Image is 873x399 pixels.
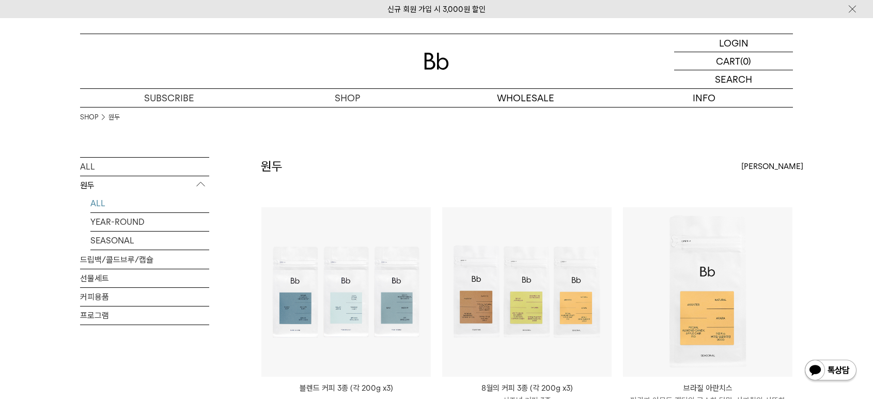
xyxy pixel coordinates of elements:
[424,53,449,70] img: 로고
[436,89,615,107] p: WHOLESALE
[716,52,740,70] p: CART
[442,207,612,377] img: 8월의 커피 3종 (각 200g x3)
[740,52,751,70] p: (0)
[261,207,431,377] img: 블렌드 커피 3종 (각 200g x3)
[741,160,803,173] span: [PERSON_NAME]
[719,34,749,52] p: LOGIN
[674,34,793,52] a: LOGIN
[108,112,120,122] a: 원두
[623,382,792,394] p: 브라질 아란치스
[261,158,283,175] h2: 원두
[442,382,612,394] p: 8월의 커피 3종 (각 200g x3)
[80,306,209,325] a: 프로그램
[715,70,752,88] p: SEARCH
[623,207,792,377] img: 브라질 아란치스
[80,251,209,269] a: 드립백/콜드브루/캡슐
[258,89,436,107] a: SHOP
[387,5,486,14] a: 신규 회원 가입 시 3,000원 할인
[90,194,209,212] a: ALL
[80,89,258,107] a: SUBSCRIBE
[615,89,793,107] p: INFO
[80,176,209,195] p: 원두
[804,359,858,383] img: 카카오톡 채널 1:1 채팅 버튼
[80,112,98,122] a: SHOP
[90,213,209,231] a: YEAR-ROUND
[80,288,209,306] a: 커피용품
[674,52,793,70] a: CART (0)
[80,269,209,287] a: 선물세트
[80,158,209,176] a: ALL
[90,232,209,250] a: SEASONAL
[261,382,431,394] a: 블렌드 커피 3종 (각 200g x3)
